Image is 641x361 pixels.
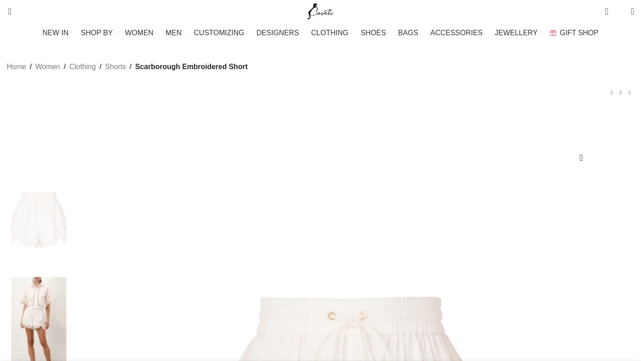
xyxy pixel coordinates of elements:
[69,61,96,73] a: Clothing
[360,24,389,42] a: SHOES
[560,28,599,37] span: GIFT SHOP
[550,30,557,36] img: GiftBag
[35,61,60,73] a: Women
[360,28,386,37] span: SHOES
[495,24,541,42] a: JEWELLERY
[11,168,66,272] img: Elevate your elegance in this Zimmermann Clothing from the 2025 resort wear edit
[550,24,599,42] a: GIFT SHOP
[495,28,538,37] span: JEWELLERY
[194,28,244,37] span: CUSTOMIZING
[2,2,11,20] a: Search
[311,24,352,42] a: CLOTHING
[135,61,248,73] span: Scarborough Embroidered Short
[606,5,613,11] span: 0
[105,61,126,73] a: Shorts
[2,24,639,42] div: Main navigation
[398,28,418,37] span: BAGS
[430,24,486,42] a: ACCESSORIES
[166,28,182,37] span: MEN
[398,24,421,42] a: BAGS
[305,7,336,14] a: Site logo
[81,24,116,42] a: SHOP BY
[81,28,113,37] span: SHOP BY
[7,61,26,73] a: Home
[166,24,185,42] a: MEN
[257,28,299,37] span: DESIGNERS
[257,24,302,42] a: DESIGNERS
[7,61,248,73] nav: Breadcrumb
[625,88,634,97] a: Next product
[617,9,624,16] span: 0
[607,88,616,97] a: Previous product
[600,2,613,20] a: 0
[311,28,349,37] span: CLOTHING
[430,28,483,37] span: ACCESSORIES
[125,24,157,42] a: WOMEN
[615,2,624,20] div: My Wishlist
[42,28,69,37] span: NEW IN
[42,24,72,42] a: NEW IN
[194,24,248,42] a: CUSTOMIZING
[125,28,154,37] span: WOMEN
